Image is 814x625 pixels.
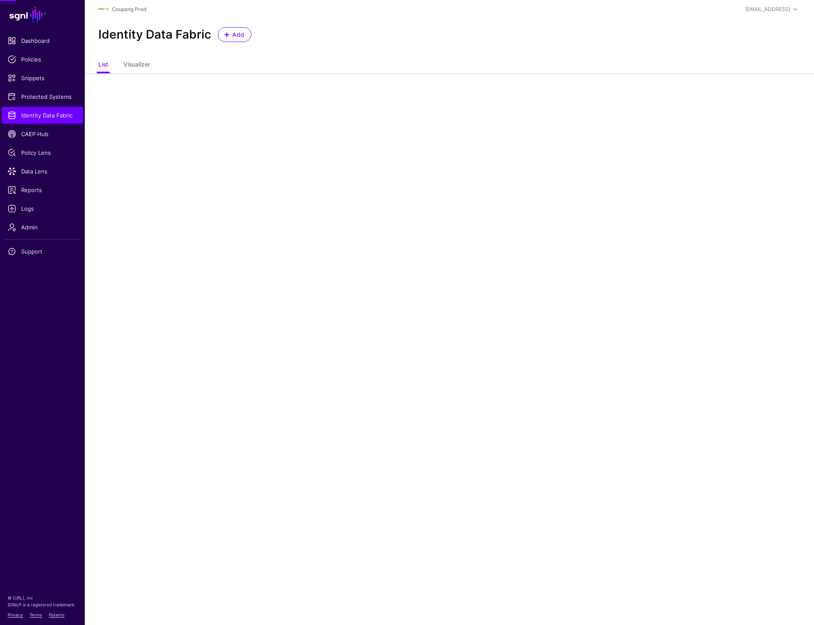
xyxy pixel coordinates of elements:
[8,167,77,176] span: Data Lens
[8,111,77,120] span: Identity Data Fabric
[8,36,77,45] span: Dashboard
[8,247,77,256] span: Support
[8,601,77,608] p: SGNL® is a registered trademark
[8,92,77,101] span: Protected Systems
[2,70,83,86] a: Snippets
[2,219,83,236] a: Admin
[2,144,83,161] a: Policy Lens
[8,186,77,194] span: Reports
[123,57,150,73] a: Visualizer
[8,594,77,601] p: © [URL], Inc
[2,32,83,49] a: Dashboard
[2,181,83,198] a: Reports
[2,126,83,142] a: CAEP Hub
[98,57,108,73] a: List
[8,130,77,138] span: CAEP Hub
[2,200,83,217] a: Logs
[231,30,245,39] span: Add
[30,612,42,617] a: Terms
[98,4,109,14] img: svg+xml;base64,PHN2ZyBpZD0iTG9nbyIgeG1sbnM9Imh0dHA6Ly93d3cudzMub3JnLzIwMDAvc3ZnIiB3aWR0aD0iMTIxLj...
[112,6,146,12] a: Coupang Prod
[8,612,23,617] a: Privacy
[2,163,83,180] a: Data Lens
[8,74,77,82] span: Snippets
[8,55,77,64] span: Policies
[2,88,83,105] a: Protected Systems
[98,28,211,42] h2: Identity Data Fabric
[8,223,77,232] span: Admin
[2,107,83,124] a: Identity Data Fabric
[745,6,790,13] div: [EMAIL_ADDRESS]
[218,27,251,42] a: Add
[5,5,80,24] a: SGNL
[2,51,83,68] a: Policies
[8,204,77,213] span: Logs
[8,148,77,157] span: Policy Lens
[49,612,64,617] a: Patents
